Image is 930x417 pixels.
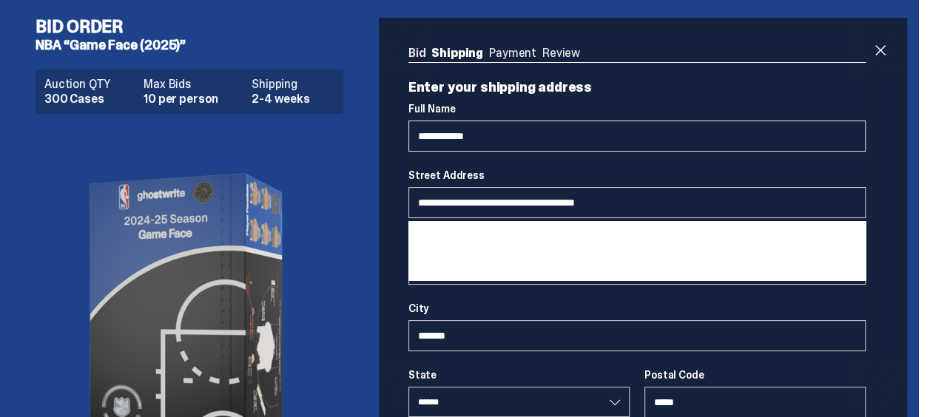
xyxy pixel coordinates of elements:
dt: Shipping [252,78,334,90]
dd: 300 Cases [44,93,135,105]
label: Postal Code [644,369,866,381]
label: City [408,302,866,314]
h4: Bid Order [36,18,355,35]
li: [STREET_ADDRESS] [408,221,866,251]
dd: 10 per person [144,93,243,105]
dt: Auction QTY [44,78,135,90]
label: State [408,369,630,381]
dd: 2-4 weeks [252,93,334,105]
p: Enter your shipping address [408,81,866,94]
a: Shipping [431,45,483,61]
h5: NBA “Game Face (2025)” [36,38,355,52]
dt: Max Bids [144,78,243,90]
label: Street Address [408,169,866,181]
label: Full Name [408,103,866,115]
a: Bid [408,45,426,61]
li: [STREET_ADDRESS] [408,251,866,280]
